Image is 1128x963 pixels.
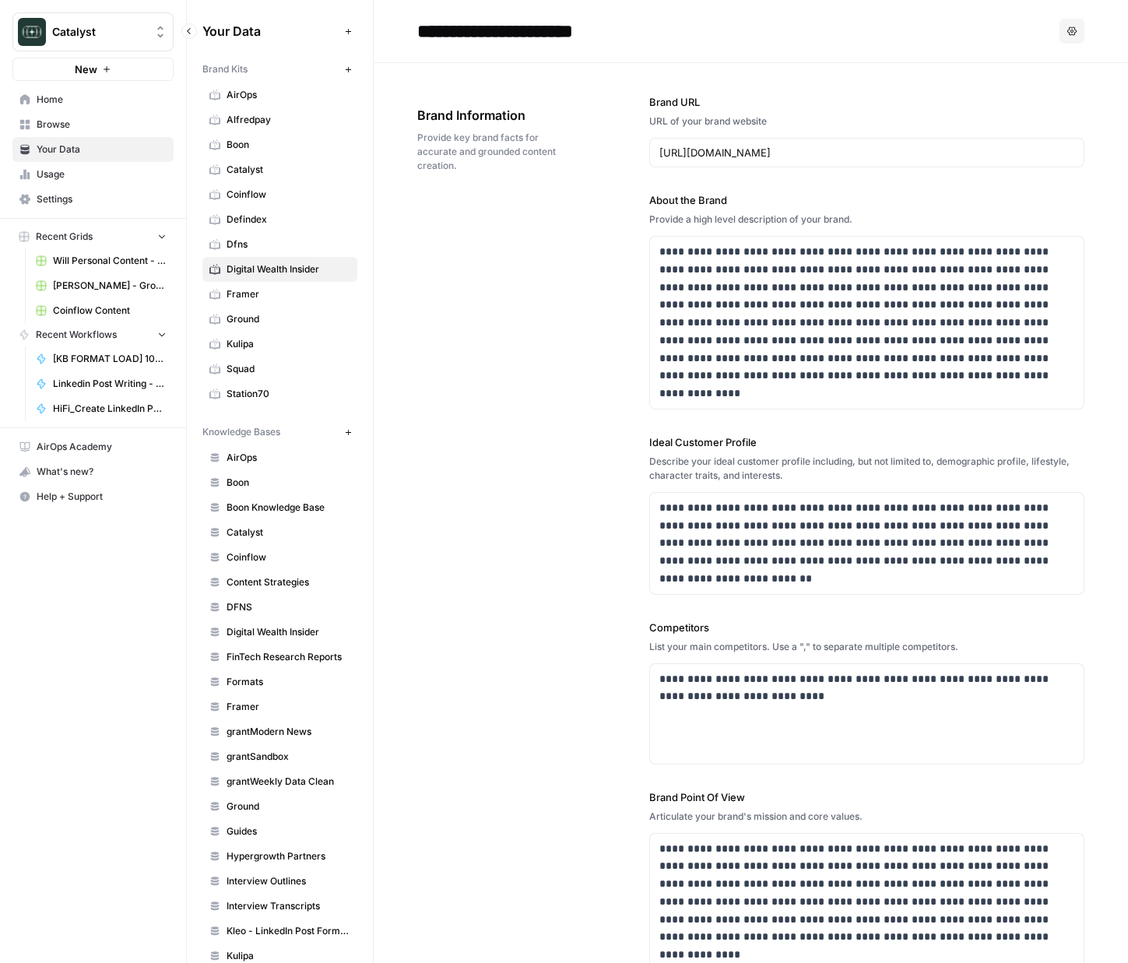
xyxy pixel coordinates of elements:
[227,501,350,515] span: Boon Knowledge Base
[202,520,357,545] a: Catalyst
[202,232,357,257] a: Dfns
[227,476,350,490] span: Boon
[202,595,357,620] a: DFNS
[227,451,350,465] span: AirOps
[202,769,357,794] a: grantWeekly Data Clean
[202,62,248,76] span: Brand Kits
[202,332,357,357] a: Kulipa
[202,719,357,744] a: grantModern News
[227,650,350,664] span: FinTech Research Reports
[12,87,174,112] a: Home
[202,445,357,470] a: AirOps
[202,645,357,670] a: FinTech Research Reports
[649,789,1084,805] label: Brand Point Of View
[649,810,1084,824] div: Articulate your brand's mission and core values.
[227,312,350,326] span: Ground
[417,131,562,173] span: Provide key brand facts for accurate and grounded content creation.
[202,470,357,495] a: Boon
[649,640,1084,654] div: List your main competitors. Use a "," to separate multiple competitors.
[53,352,167,366] span: [KB FORMAT LOAD] 101 LinkedIn posts
[202,570,357,595] a: Content Strategies
[649,192,1084,208] label: About the Brand
[227,775,350,789] span: grantWeekly Data Clean
[53,304,167,318] span: Coinflow Content
[37,93,167,107] span: Home
[202,107,357,132] a: Alfredpay
[12,225,174,248] button: Recent Grids
[649,434,1084,450] label: Ideal Customer Profile
[227,113,350,127] span: Alfredpay
[227,725,350,739] span: grantModern News
[12,459,174,484] button: What's new?
[227,163,350,177] span: Catalyst
[12,162,174,187] a: Usage
[227,550,350,564] span: Coinflow
[227,575,350,589] span: Content Strategies
[227,874,350,888] span: Interview Outlines
[202,894,357,919] a: Interview Transcripts
[18,18,46,46] img: Catalyst Logo
[202,157,357,182] a: Catalyst
[202,819,357,844] a: Guides
[29,396,174,421] a: HiFi_Create LinkedIn Posts from Template
[36,328,117,342] span: Recent Workflows
[227,750,350,764] span: grantSandbox
[227,675,350,689] span: Formats
[227,387,350,401] span: Station70
[227,262,350,276] span: Digital Wealth Insider
[649,455,1084,483] div: Describe your ideal customer profile including, but not limited to, demographic profile, lifestyl...
[12,187,174,212] a: Settings
[649,213,1084,227] div: Provide a high level description of your brand.
[37,440,167,454] span: AirOps Academy
[227,625,350,639] span: Digital Wealth Insider
[12,112,174,137] a: Browse
[12,12,174,51] button: Workspace: Catalyst
[202,744,357,769] a: grantSandbox
[53,254,167,268] span: Will Personal Content - [DATE]
[202,22,339,40] span: Your Data
[202,182,357,207] a: Coinflow
[12,137,174,162] a: Your Data
[37,118,167,132] span: Browse
[202,670,357,694] a: Formats
[227,800,350,814] span: Ground
[227,188,350,202] span: Coinflow
[53,279,167,293] span: [PERSON_NAME] - Ground Content - [DATE]
[37,192,167,206] span: Settings
[202,132,357,157] a: Boon
[202,257,357,282] a: Digital Wealth Insider
[37,167,167,181] span: Usage
[227,237,350,251] span: Dfns
[75,62,97,77] span: New
[202,381,357,406] a: Station70
[29,248,174,273] a: Will Personal Content - [DATE]
[227,138,350,152] span: Boon
[12,323,174,346] button: Recent Workflows
[29,371,174,396] a: Linkedin Post Writing - [DATE]
[202,495,357,520] a: Boon Knowledge Base
[202,357,357,381] a: Squad
[227,88,350,102] span: AirOps
[649,94,1084,110] label: Brand URL
[227,849,350,863] span: Hypergrowth Partners
[227,600,350,614] span: DFNS
[202,919,357,944] a: Kleo - LinkedIn Post Formats
[202,869,357,894] a: Interview Outlines
[227,213,350,227] span: Defindex
[202,694,357,719] a: Framer
[227,337,350,351] span: Kulipa
[202,282,357,307] a: Framer
[659,145,1074,160] input: www.sundaysoccer.com
[227,899,350,913] span: Interview Transcripts
[53,377,167,391] span: Linkedin Post Writing - [DATE]
[227,700,350,714] span: Framer
[649,620,1084,635] label: Competitors
[227,949,350,963] span: Kulipa
[53,402,167,416] span: HiFi_Create LinkedIn Posts from Template
[37,490,167,504] span: Help + Support
[12,484,174,509] button: Help + Support
[227,362,350,376] span: Squad
[202,844,357,869] a: Hypergrowth Partners
[227,287,350,301] span: Framer
[227,924,350,938] span: Kleo - LinkedIn Post Formats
